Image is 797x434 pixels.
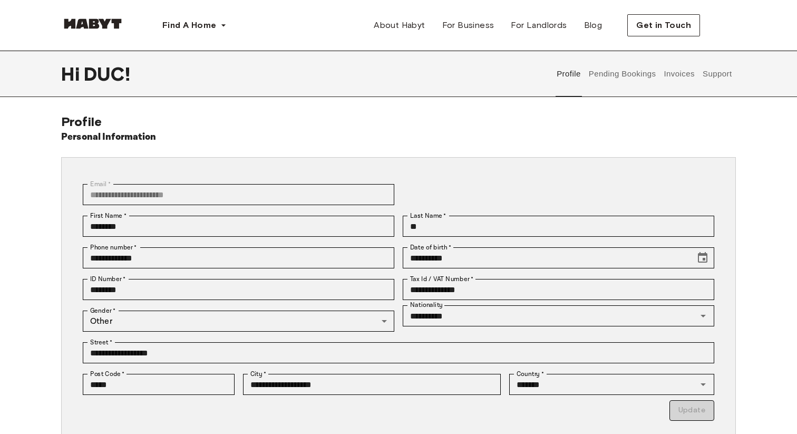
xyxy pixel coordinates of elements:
[442,19,494,32] span: For Business
[410,243,451,252] label: Date of birth
[517,369,544,379] label: Country
[502,15,575,36] a: For Landlords
[90,211,127,220] label: First Name
[83,184,394,205] div: You can't change your email address at the moment. Please reach out to customer support in case y...
[556,51,582,97] button: Profile
[576,15,611,36] a: Blog
[584,19,602,32] span: Blog
[83,311,394,332] div: Other
[701,51,733,97] button: Support
[696,308,711,323] button: Open
[627,14,700,36] button: Get in Touch
[250,369,267,379] label: City
[90,337,112,347] label: Street
[587,51,657,97] button: Pending Bookings
[84,63,130,85] span: DUC !
[374,19,425,32] span: About Habyt
[61,114,102,129] span: Profile
[696,377,711,392] button: Open
[61,18,124,29] img: Habyt
[90,369,125,379] label: Post Code
[663,51,696,97] button: Invoices
[154,15,235,36] button: Find A Home
[717,16,736,35] img: avatar
[61,130,157,144] h6: Personal Information
[90,274,125,284] label: ID Number
[90,306,115,315] label: Gender
[511,19,567,32] span: For Landlords
[90,179,111,189] label: Email
[692,247,713,268] button: Choose date, selected date is Dec 7, 1997
[365,15,433,36] a: About Habyt
[636,19,691,32] span: Get in Touch
[162,19,216,32] span: Find A Home
[553,51,736,97] div: user profile tabs
[61,63,84,85] span: Hi
[410,274,473,284] label: Tax Id / VAT Number
[410,211,446,220] label: Last Name
[90,243,137,252] label: Phone number
[434,15,503,36] a: For Business
[410,301,443,310] label: Nationality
